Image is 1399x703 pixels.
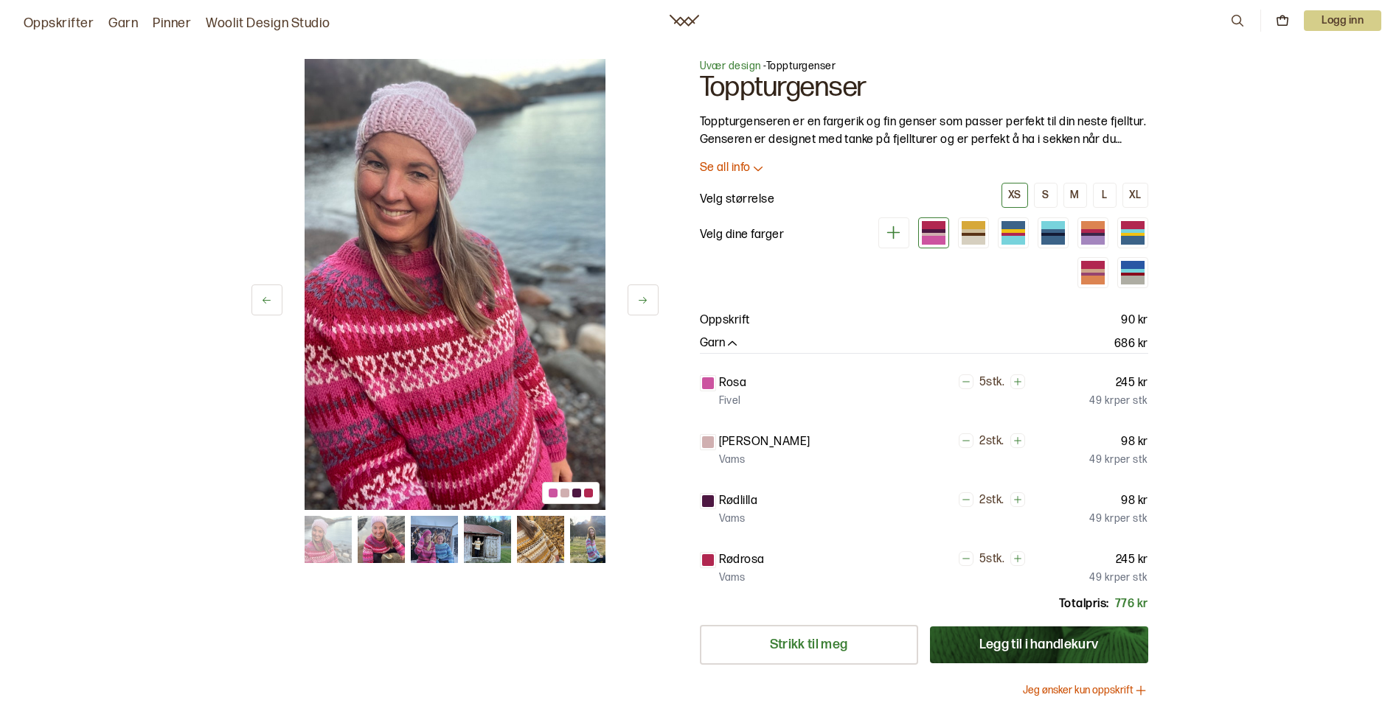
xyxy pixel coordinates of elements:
[1121,433,1148,451] p: 98 kr
[719,452,746,467] p: Vams
[700,59,1148,74] p: - Toppturgenser
[1089,452,1148,467] p: 49 kr per stk
[1115,595,1148,613] p: 776 kr
[1102,189,1107,202] div: L
[1121,492,1148,510] p: 98 kr
[1008,189,1021,202] div: XS
[1121,312,1148,329] p: 90 kr
[719,511,746,526] p: Vams
[930,626,1148,663] button: Legg til i handlekurv
[719,433,810,451] p: [PERSON_NAME]
[1304,10,1381,31] p: Logg inn
[998,217,1029,248] div: Variant 3
[1116,374,1148,392] p: 245 kr
[700,191,775,209] p: Velg størrelse
[700,161,751,176] p: Se all info
[1122,183,1148,208] button: XL
[1093,183,1117,208] button: L
[719,492,758,510] p: Rødlilla
[1023,683,1148,698] button: Jeg ønsker kun oppskrift
[719,374,747,392] p: Rosa
[1077,217,1108,248] div: Variant 5
[700,161,1148,176] button: Se all info
[700,60,761,72] a: Uvær design
[700,312,750,329] p: Oppskrift
[1063,183,1087,208] button: M
[719,394,741,408] p: Fivel
[206,13,330,34] a: Woolit Design Studio
[979,434,1004,450] p: 2 stk.
[979,493,1004,508] p: 2 stk.
[1042,189,1049,202] div: S
[1129,189,1142,202] div: XL
[1001,183,1028,208] button: XS
[1114,335,1148,353] p: 686 kr
[979,375,1004,391] p: 5 stk.
[1077,257,1108,288] div: Variant 7 (utsolgt)
[1089,570,1148,585] p: 49 kr per stk
[108,13,138,34] a: Garn
[1038,217,1069,248] div: Variant 4
[1070,189,1079,202] div: M
[1059,595,1109,613] p: Totalpris:
[1034,183,1058,208] button: S
[958,217,989,248] div: Variant 2 (utsolgt)
[700,625,918,665] a: Strikk til meg
[670,15,699,27] a: Woolit
[719,551,765,569] p: Rødrosa
[979,552,1004,567] p: 5 stk.
[1089,511,1148,526] p: 49 kr per stk
[305,59,605,510] img: Bilde av oppskrift
[700,226,785,244] p: Velg dine farger
[918,217,949,248] div: Variant 1
[719,570,746,585] p: Vams
[700,336,740,351] button: Garn
[1117,217,1148,248] div: Variant 6
[700,113,1148,149] p: Toppturgenseren er en fargerik og fin genser som passer perfekt til din neste fjelltur. Genseren ...
[24,13,94,34] a: Oppskrifter
[1089,394,1148,408] p: 49 kr per stk
[1116,551,1148,569] p: 245 kr
[1304,10,1381,31] button: User dropdown
[153,13,191,34] a: Pinner
[700,74,1148,102] h1: Toppturgenser
[1117,257,1148,288] div: Variant 8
